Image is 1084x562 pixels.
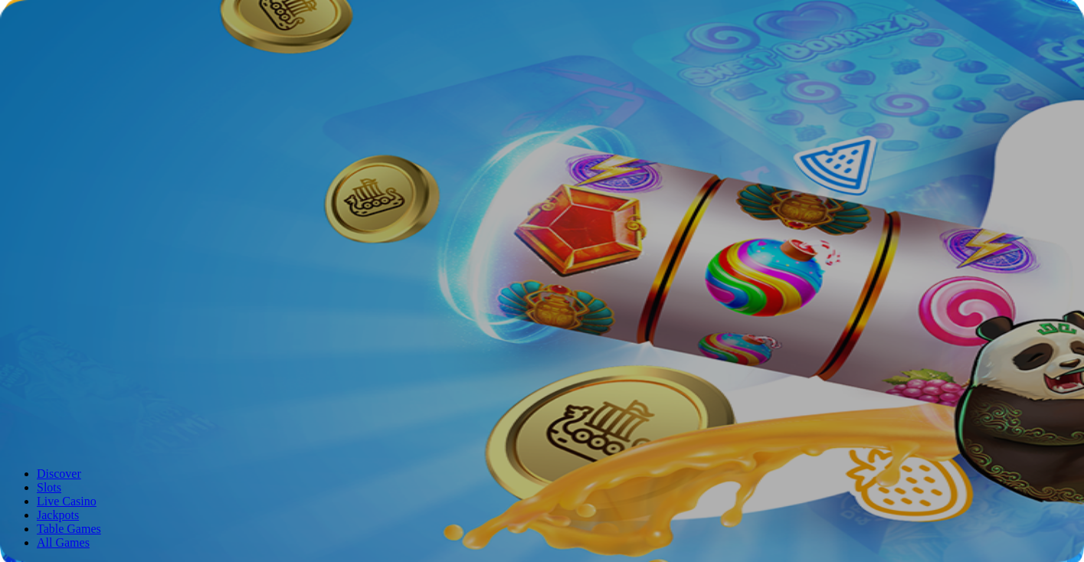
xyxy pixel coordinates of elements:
[37,522,101,535] a: Table Games
[37,467,81,480] a: Discover
[37,481,61,494] a: Slots
[6,441,1078,550] nav: Lobby
[37,508,79,521] a: Jackpots
[37,536,90,549] span: All Games
[37,495,97,508] a: Live Casino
